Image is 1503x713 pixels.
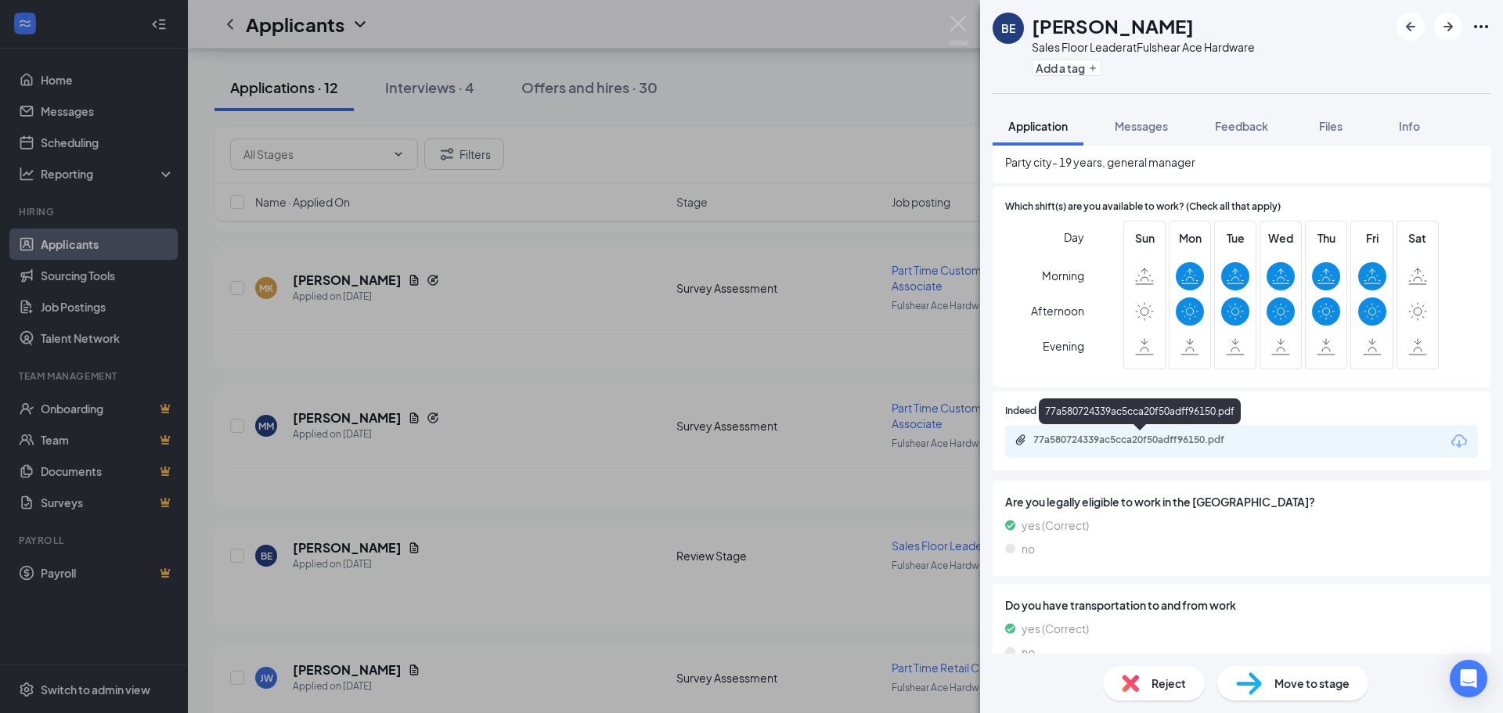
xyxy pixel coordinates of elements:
[1022,643,1035,661] span: no
[1022,517,1089,534] span: yes (Correct)
[1176,229,1204,247] span: Mon
[1031,297,1084,325] span: Afternoon
[1064,229,1084,246] span: Day
[1022,540,1035,557] span: no
[1399,119,1420,133] span: Info
[1404,229,1432,247] span: Sat
[1039,398,1241,424] div: 77a580724339ac5cca20f50adff96150.pdf
[1033,434,1252,446] div: 77a580724339ac5cca20f50adff96150.pdf
[1005,404,1074,419] span: Indeed Resume
[1152,675,1186,692] span: Reject
[1015,434,1027,446] svg: Paperclip
[1005,153,1478,171] span: Party city- 19 years, general manager
[1401,17,1420,36] svg: ArrowLeftNew
[1472,17,1490,36] svg: Ellipses
[1005,493,1478,510] span: Are you legally eligible to work in the [GEOGRAPHIC_DATA]?
[1032,13,1194,39] h1: [PERSON_NAME]
[1312,229,1340,247] span: Thu
[1358,229,1386,247] span: Fri
[1005,200,1281,214] span: Which shift(s) are you available to work? (Check all that apply)
[1042,261,1084,290] span: Morning
[1221,229,1249,247] span: Tue
[1434,13,1462,41] button: ArrowRight
[1439,17,1458,36] svg: ArrowRight
[1274,675,1350,692] span: Move to stage
[1005,596,1478,614] span: Do you have transportation to and from work
[1267,229,1295,247] span: Wed
[1115,119,1168,133] span: Messages
[1397,13,1425,41] button: ArrowLeftNew
[1450,432,1469,451] svg: Download
[1043,332,1084,360] span: Evening
[1032,39,1255,55] div: Sales Floor Leader at Fulshear Ace Hardware
[1088,63,1098,73] svg: Plus
[1022,620,1089,637] span: yes (Correct)
[1130,229,1159,247] span: Sun
[1215,119,1268,133] span: Feedback
[1001,20,1015,36] div: BE
[1032,59,1101,76] button: PlusAdd a tag
[1008,119,1068,133] span: Application
[1450,660,1487,697] div: Open Intercom Messenger
[1319,119,1343,133] span: Files
[1015,434,1268,448] a: Paperclip77a580724339ac5cca20f50adff96150.pdf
